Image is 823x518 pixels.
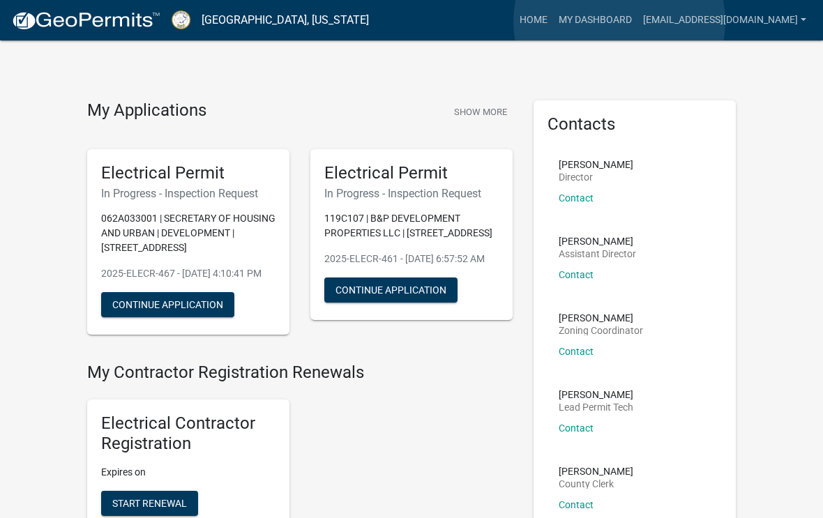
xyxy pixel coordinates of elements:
[559,269,594,280] a: Contact
[87,363,513,383] h4: My Contractor Registration Renewals
[559,479,633,489] p: County Clerk
[101,211,275,255] p: 062A033001 | SECRETARY OF HOUSING AND URBAN | DEVELOPMENT | [STREET_ADDRESS]
[559,160,633,169] p: [PERSON_NAME]
[101,266,275,281] p: 2025-ELECR-467 - [DATE] 4:10:41 PM
[559,236,636,246] p: [PERSON_NAME]
[637,7,812,33] a: [EMAIL_ADDRESS][DOMAIN_NAME]
[559,172,633,182] p: Director
[202,8,369,32] a: [GEOGRAPHIC_DATA], [US_STATE]
[324,211,499,241] p: 119C107 | B&P DEVELOPMENT PROPERTIES LLC | [STREET_ADDRESS]
[172,10,190,29] img: Putnam County, Georgia
[559,402,633,412] p: Lead Permit Tech
[101,413,275,454] h5: Electrical Contractor Registration
[324,163,499,183] h5: Electrical Permit
[101,465,275,480] p: Expires on
[324,277,458,303] button: Continue Application
[514,7,553,33] a: Home
[559,390,633,399] p: [PERSON_NAME]
[559,326,643,335] p: Zoning Coordinator
[559,346,594,357] a: Contact
[324,187,499,200] h6: In Progress - Inspection Request
[559,192,594,204] a: Contact
[324,252,499,266] p: 2025-ELECR-461 - [DATE] 6:57:52 AM
[559,313,643,323] p: [PERSON_NAME]
[87,100,206,121] h4: My Applications
[448,100,513,123] button: Show More
[559,249,636,259] p: Assistant Director
[101,292,234,317] button: Continue Application
[559,422,594,434] a: Contact
[559,499,594,510] a: Contact
[559,466,633,476] p: [PERSON_NAME]
[112,497,187,508] span: Start Renewal
[101,187,275,200] h6: In Progress - Inspection Request
[101,491,198,516] button: Start Renewal
[548,114,722,135] h5: Contacts
[101,163,275,183] h5: Electrical Permit
[553,7,637,33] a: My Dashboard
